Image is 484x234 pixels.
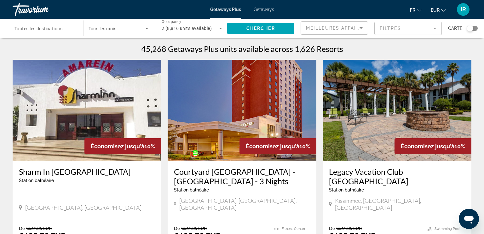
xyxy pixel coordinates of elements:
iframe: Bouton de lancement de la fenêtre de messagerie [459,209,479,229]
span: EUR [431,8,440,13]
span: Économisez jusqu'à [246,143,299,150]
span: fr [410,8,415,13]
span: Occupancy [162,20,181,24]
h1: 45,268 Getaways Plus units available across 1,626 Resorts [141,44,343,54]
div: 10% [84,138,161,154]
span: De [174,225,180,231]
span: De [329,225,335,231]
span: Économisez jusqu'à [91,143,144,150]
span: Chercher [246,26,275,31]
img: A425E01X.jpg [13,60,161,161]
img: 8614E01X.jpg [323,60,471,161]
span: Tous les mois [89,26,117,31]
span: €669.35 EUR [26,225,52,231]
span: Swimming Pool [435,227,460,231]
span: Toutes les destinations [14,26,62,31]
span: Fitness Center [282,227,305,231]
a: Courtyard [GEOGRAPHIC_DATA] - [GEOGRAPHIC_DATA] - 3 Nights [174,167,310,186]
button: Change language [410,5,421,14]
a: Getaways [254,7,274,12]
a: Legacy Vacation Club [GEOGRAPHIC_DATA] [329,167,465,186]
span: Station balnéaire [174,187,209,192]
div: 10% [395,138,471,154]
span: €669.35 EUR [336,225,362,231]
img: RX01E01X.jpg [168,60,316,161]
span: Kissimmee, [GEOGRAPHIC_DATA], [GEOGRAPHIC_DATA] [335,197,465,211]
button: User Menu [455,3,471,16]
button: Chercher [227,23,295,34]
a: Sharm In [GEOGRAPHIC_DATA] [19,167,155,176]
mat-select: Sort by [306,24,363,32]
span: Économisez jusqu'à [401,143,454,150]
span: 2 (8,816 units available) [162,26,212,31]
button: Change currency [431,5,446,14]
a: Travorium [13,1,76,18]
span: IR [461,6,466,13]
span: [GEOGRAPHIC_DATA], [GEOGRAPHIC_DATA], [GEOGRAPHIC_DATA] [179,197,310,211]
span: [GEOGRAPHIC_DATA], [GEOGRAPHIC_DATA] [25,204,141,211]
div: 10% [239,138,316,154]
a: Getaways Plus [210,7,241,12]
span: Station balnéaire [329,187,364,192]
span: Carte [448,24,462,33]
span: €669.35 EUR [181,225,207,231]
span: Meilleures affaires [306,26,366,31]
span: De [19,225,25,231]
button: Filter [374,21,442,35]
span: Station balnéaire [19,178,54,183]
